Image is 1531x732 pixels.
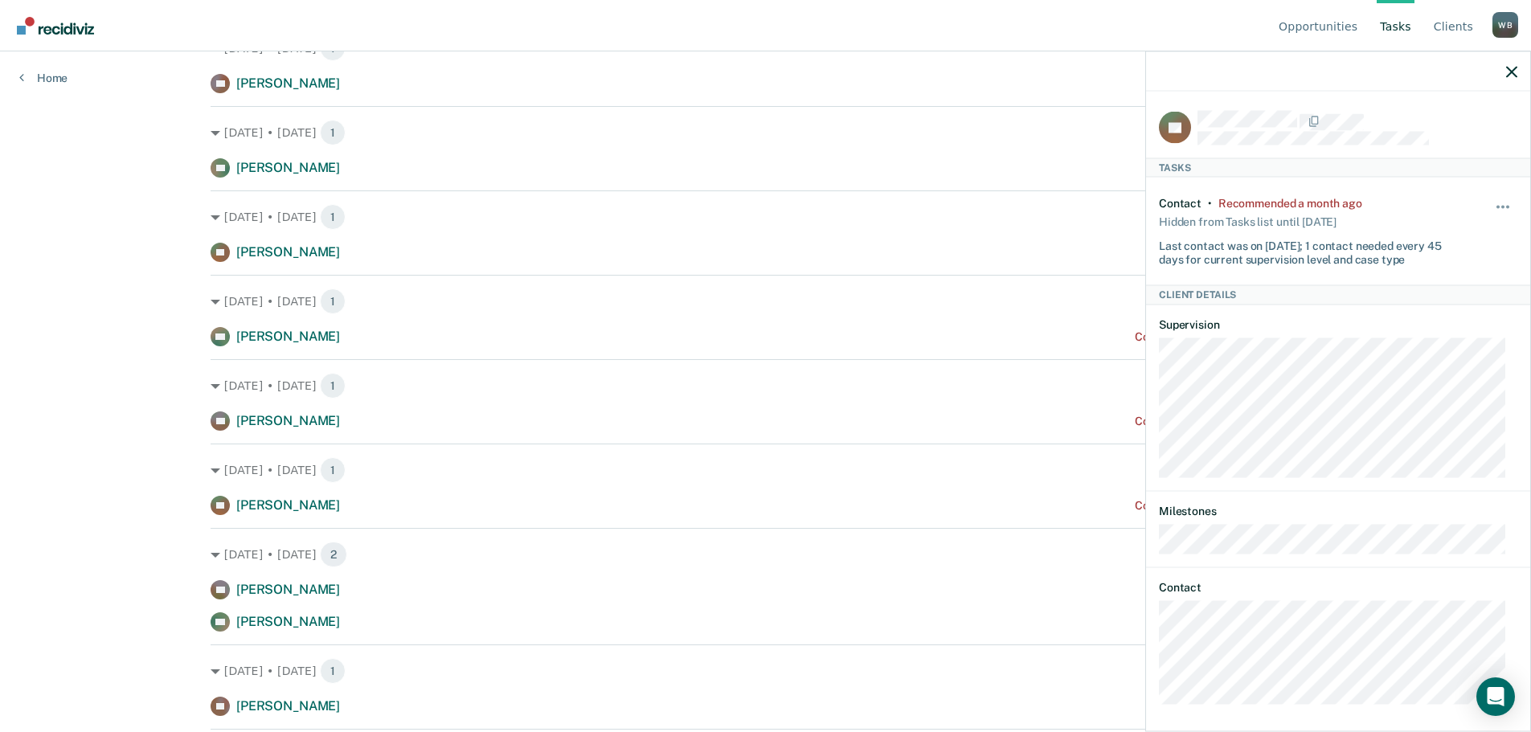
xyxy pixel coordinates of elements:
span: [PERSON_NAME] [236,160,340,175]
div: W B [1492,12,1518,38]
div: [DATE] • [DATE] [211,542,1320,567]
span: 1 [320,658,346,684]
span: [PERSON_NAME] [236,244,340,260]
dt: Supervision [1159,317,1517,331]
span: [PERSON_NAME] [236,497,340,513]
div: Contact [1159,196,1201,210]
div: Contact recommended a month ago [1135,499,1320,513]
span: [PERSON_NAME] [236,698,340,714]
span: 1 [320,288,346,314]
span: 1 [320,204,346,230]
div: Contact recommended a month ago [1135,330,1320,344]
div: Client Details [1146,285,1530,305]
div: Hidden from Tasks list until [DATE] [1159,210,1337,232]
dt: Milestones [1159,504,1517,517]
a: Home [19,71,68,85]
div: Tasks [1146,157,1530,177]
div: [DATE] • [DATE] [211,658,1320,684]
span: [PERSON_NAME] [236,329,340,344]
div: [DATE] • [DATE] [211,373,1320,399]
span: [PERSON_NAME] [236,614,340,629]
span: [PERSON_NAME] [236,582,340,597]
button: Profile dropdown button [1492,12,1518,38]
span: 1 [320,373,346,399]
div: Last contact was on [DATE]; 1 contact needed every 45 days for current supervision level and case... [1159,232,1458,266]
div: Open Intercom Messenger [1476,677,1515,716]
dt: Contact [1159,581,1517,595]
div: [DATE] • [DATE] [211,204,1320,230]
div: • [1208,196,1212,210]
div: [DATE] • [DATE] [211,457,1320,483]
span: 1 [320,457,346,483]
span: 2 [320,542,347,567]
div: Recommended a month ago [1218,196,1362,210]
div: [DATE] • [DATE] [211,288,1320,314]
img: Recidiviz [17,17,94,35]
div: Contact recommended a month ago [1135,415,1320,428]
span: [PERSON_NAME] [236,76,340,91]
span: [PERSON_NAME] [236,413,340,428]
div: [DATE] • [DATE] [211,120,1320,145]
span: 1 [320,120,346,145]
